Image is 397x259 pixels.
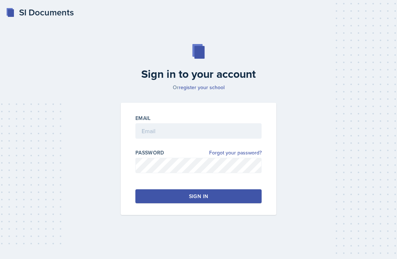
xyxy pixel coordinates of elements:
div: Sign in [189,193,208,200]
label: Password [135,149,164,156]
a: SI Documents [6,6,74,19]
h2: Sign in to your account [116,68,281,81]
p: Or [116,84,281,91]
a: Forgot your password? [209,149,262,157]
button: Sign in [135,189,262,203]
a: register your school [179,84,225,91]
label: Email [135,114,151,122]
input: Email [135,123,262,139]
